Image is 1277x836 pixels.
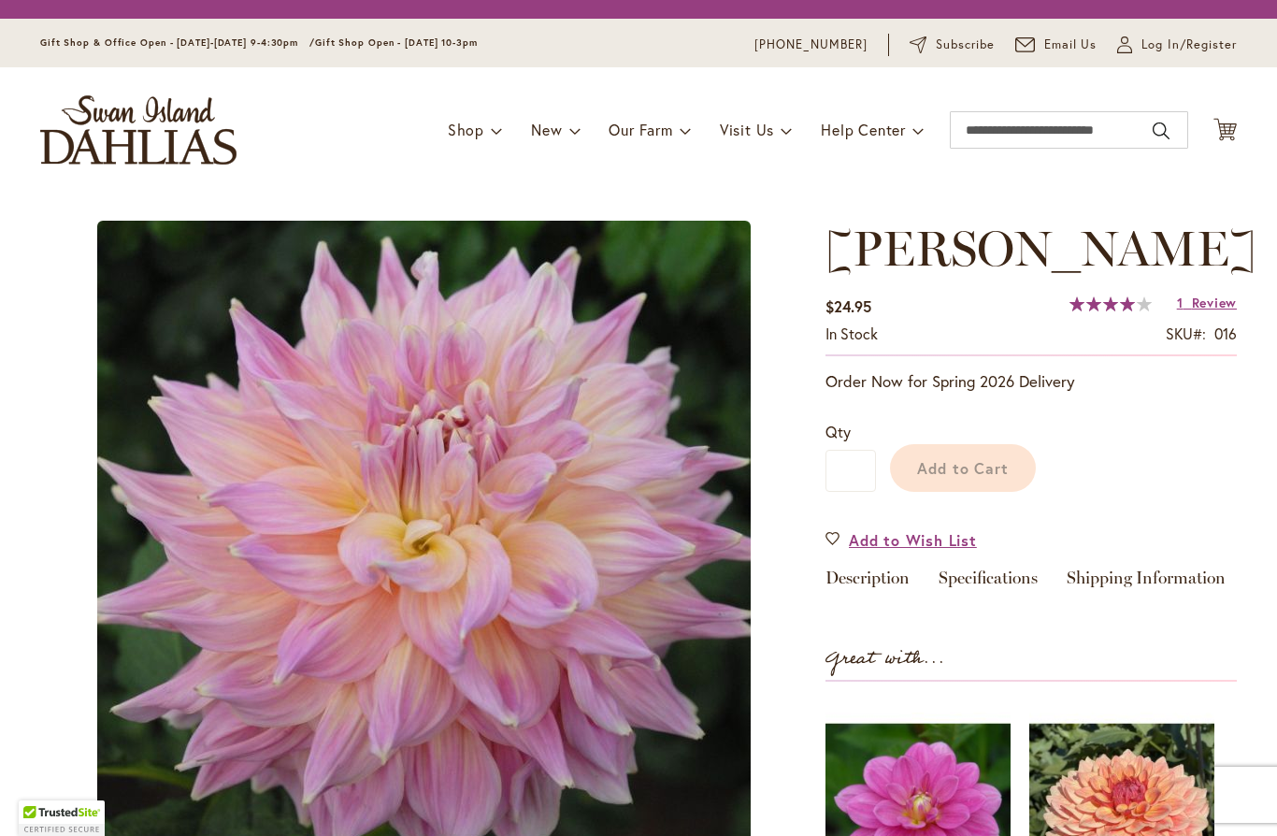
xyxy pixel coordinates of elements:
[19,800,105,836] div: TrustedSite Certified
[40,95,237,165] a: store logo
[825,569,910,597] a: Description
[1141,36,1237,54] span: Log In/Register
[1177,294,1237,311] a: 1 Review
[754,36,868,54] a: [PHONE_NUMBER]
[825,324,878,345] div: Availability
[1015,36,1098,54] a: Email Us
[720,120,774,139] span: Visit Us
[1192,294,1237,311] span: Review
[448,120,484,139] span: Shop
[315,36,478,49] span: Gift Shop Open - [DATE] 10-3pm
[825,529,977,551] a: Add to Wish List
[609,120,672,139] span: Our Farm
[825,296,871,316] span: $24.95
[1044,36,1098,54] span: Email Us
[1166,324,1206,343] strong: SKU
[1067,569,1226,597] a: Shipping Information
[531,120,562,139] span: New
[825,422,851,441] span: Qty
[1177,294,1184,311] span: 1
[1153,116,1169,146] button: Search
[825,643,945,674] strong: Great with...
[825,324,878,343] span: In stock
[825,219,1256,278] span: [PERSON_NAME]
[936,36,995,54] span: Subscribe
[825,569,1237,597] div: Detailed Product Info
[910,36,995,54] a: Subscribe
[849,529,977,551] span: Add to Wish List
[939,569,1038,597] a: Specifications
[821,120,906,139] span: Help Center
[40,36,315,49] span: Gift Shop & Office Open - [DATE]-[DATE] 9-4:30pm /
[1117,36,1237,54] a: Log In/Register
[825,370,1237,393] p: Order Now for Spring 2026 Delivery
[1214,324,1237,345] div: 016
[1069,296,1152,311] div: 80%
